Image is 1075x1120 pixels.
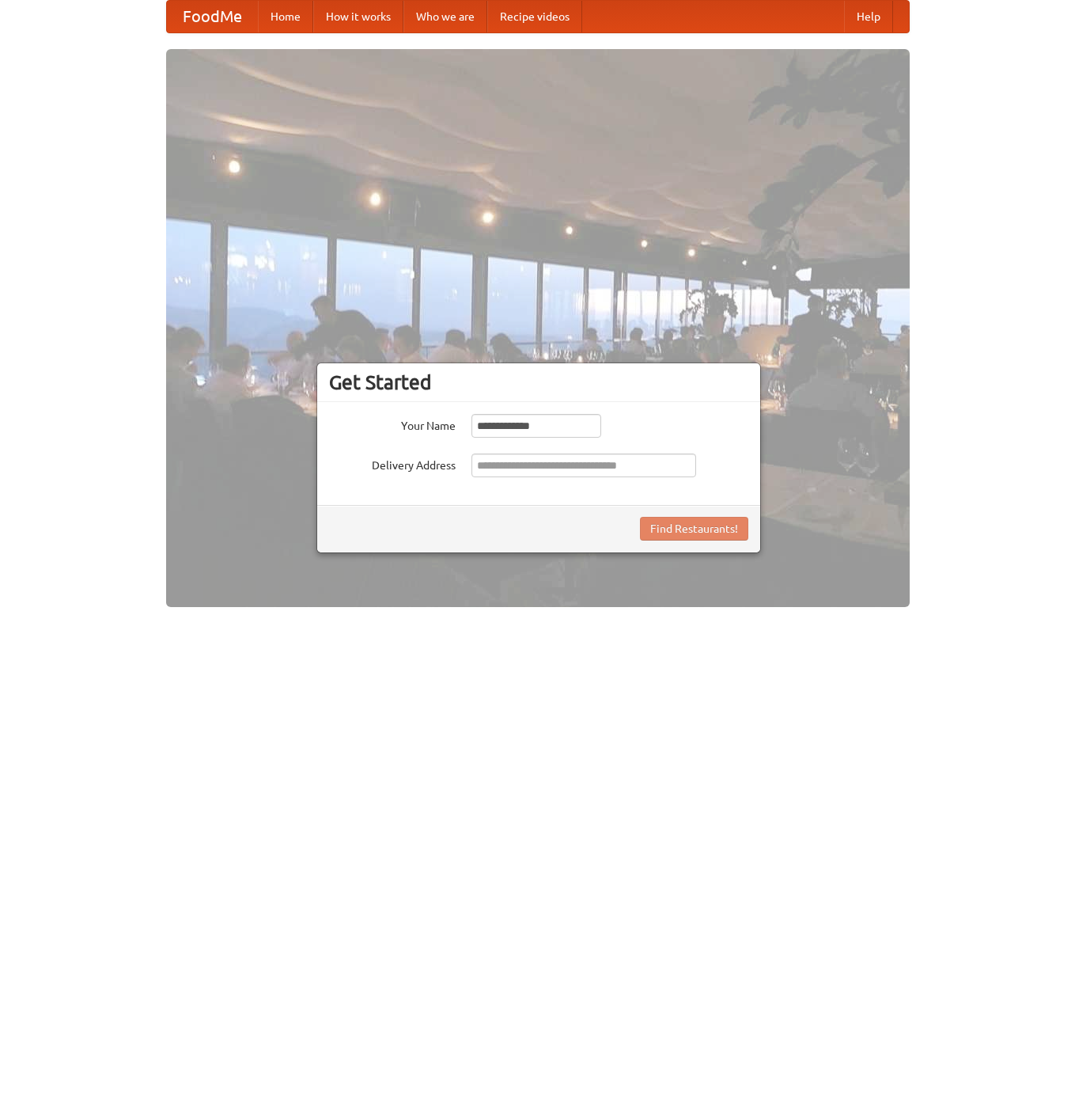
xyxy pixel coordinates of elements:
[640,517,748,541] button: Find Restaurants!
[403,1,487,32] a: Who we are
[167,1,258,32] a: FoodMe
[329,370,748,394] h3: Get Started
[487,1,582,32] a: Recipe videos
[313,1,403,32] a: How it works
[844,1,893,32] a: Help
[258,1,313,32] a: Home
[329,454,456,473] label: Delivery Address
[329,414,456,434] label: Your Name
